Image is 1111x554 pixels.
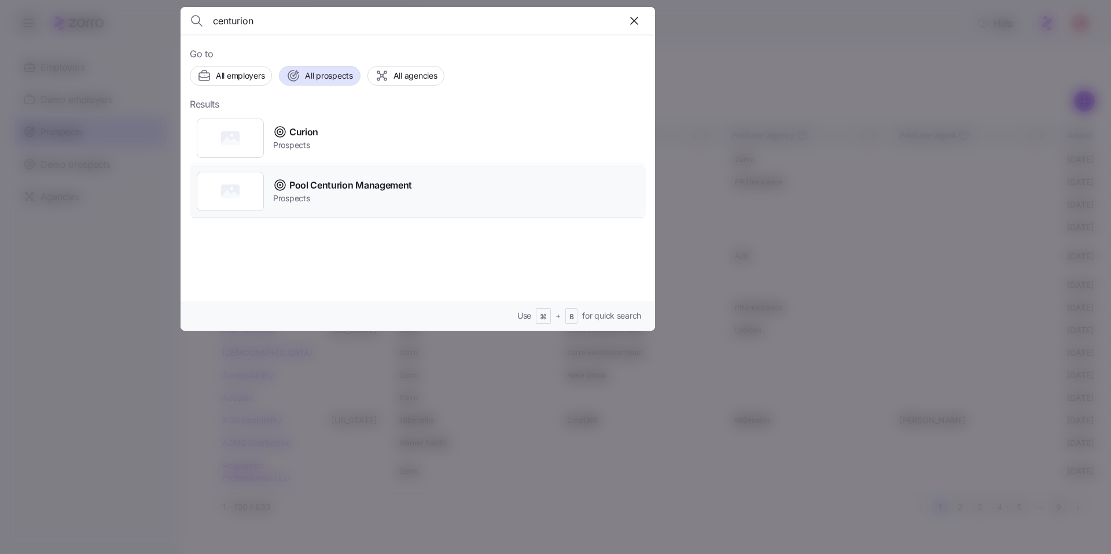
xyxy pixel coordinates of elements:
[273,193,412,204] span: Prospects
[190,47,646,61] span: Go to
[289,178,412,193] span: Pool Centurion Management
[540,312,547,322] span: ⌘
[517,310,531,322] span: Use
[367,66,445,86] button: All agencies
[279,66,360,86] button: All prospects
[305,70,352,82] span: All prospects
[273,139,318,151] span: Prospects
[190,66,272,86] button: All employers
[216,70,264,82] span: All employers
[569,312,574,322] span: B
[555,310,561,322] span: +
[582,310,641,322] span: for quick search
[190,97,219,112] span: Results
[393,70,437,82] span: All agencies
[289,125,318,139] span: Curion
